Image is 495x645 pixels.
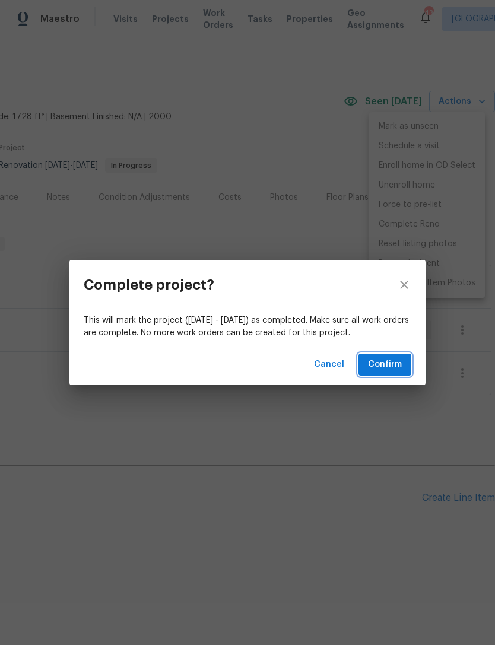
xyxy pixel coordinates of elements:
button: close [383,260,426,310]
button: Confirm [358,354,411,376]
p: This will mark the project ([DATE] - [DATE]) as completed. Make sure all work orders are complete... [84,314,411,339]
button: Cancel [309,354,349,376]
span: Confirm [368,357,402,372]
span: Cancel [314,357,344,372]
h3: Complete project? [84,277,214,293]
